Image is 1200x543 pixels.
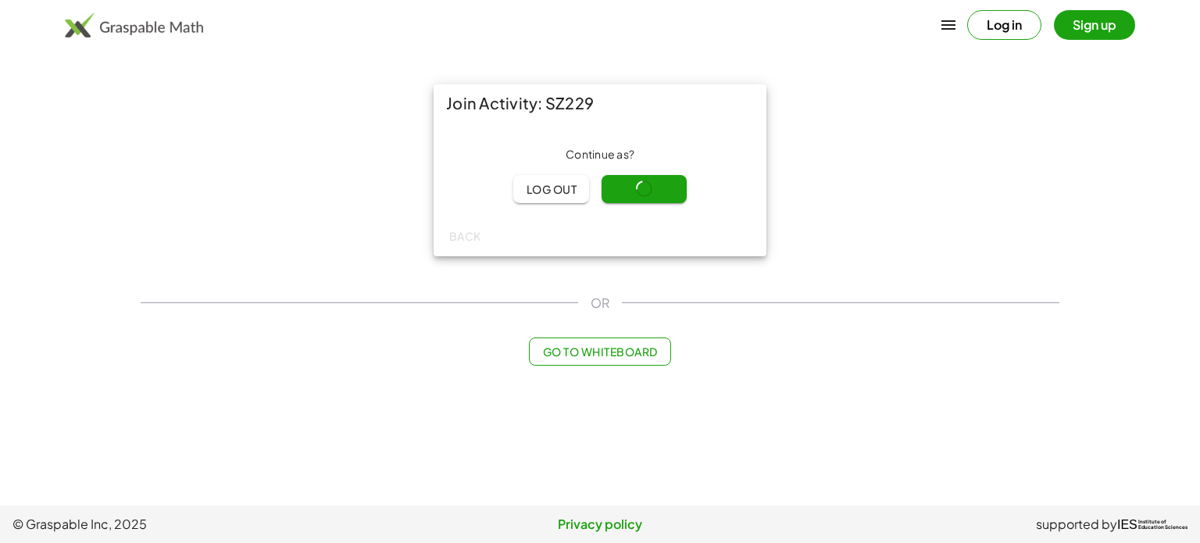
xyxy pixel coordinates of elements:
[446,147,754,163] div: Continue as ?
[967,10,1041,40] button: Log in
[526,182,577,196] span: Log out
[1054,10,1135,40] button: Sign up
[542,345,657,359] span: Go to Whiteboard
[1036,515,1117,534] span: supported by
[1138,520,1187,530] span: Institute of Education Sciences
[1117,517,1137,532] span: IES
[529,338,670,366] button: Go to Whiteboard
[404,515,795,534] a: Privacy policy
[513,175,589,203] button: Log out
[12,515,404,534] span: © Graspable Inc, 2025
[591,294,609,313] span: OR
[1117,515,1187,534] a: IESInstitute ofEducation Sciences
[434,84,766,122] div: Join Activity: SZ229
